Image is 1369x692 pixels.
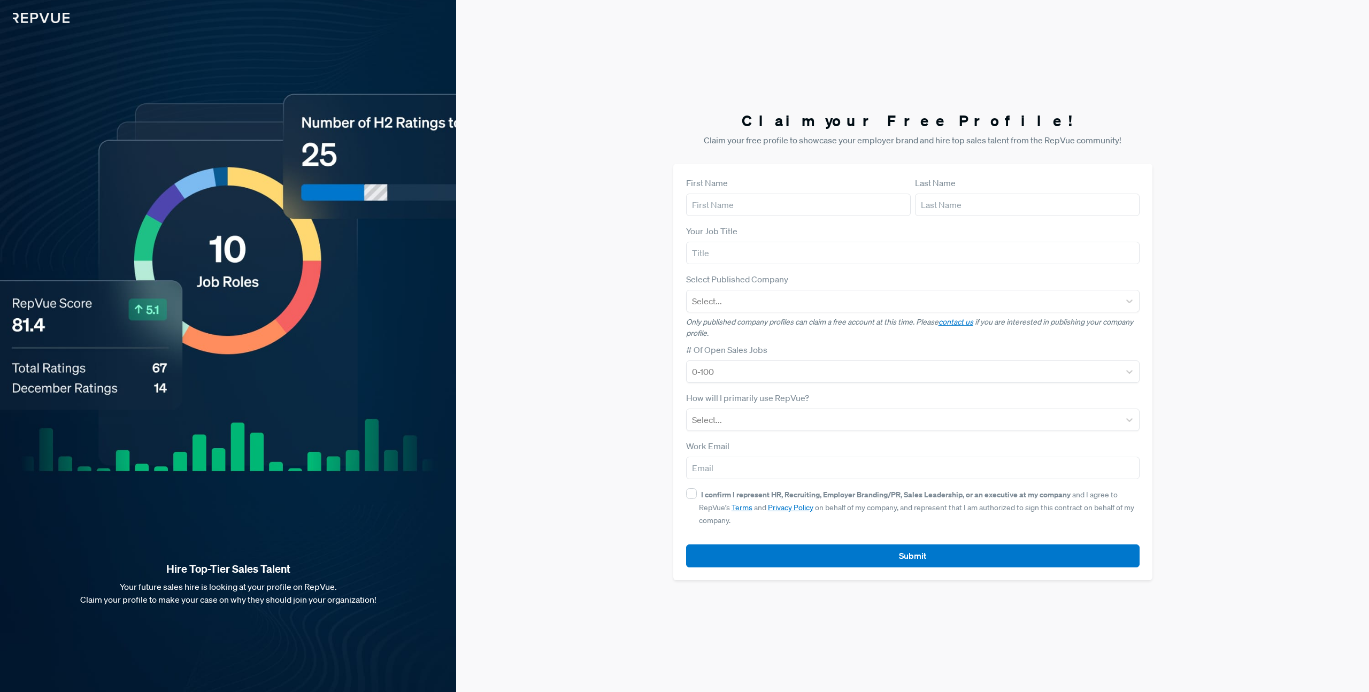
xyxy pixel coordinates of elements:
label: # Of Open Sales Jobs [686,343,767,356]
strong: Hire Top-Tier Sales Talent [17,562,439,576]
input: Email [686,457,1140,479]
p: Claim your free profile to showcase your employer brand and hire top sales talent from the RepVue... [673,134,1152,147]
input: Last Name [915,194,1140,216]
a: Terms [732,503,752,512]
input: First Name [686,194,911,216]
label: Select Published Company [686,273,788,286]
button: Submit [686,544,1140,567]
a: Privacy Policy [768,503,813,512]
p: Only published company profiles can claim a free account at this time. Please if you are interest... [686,317,1140,339]
label: Your Job Title [686,225,737,237]
a: contact us [939,317,973,327]
label: How will I primarily use RepVue? [686,391,809,404]
label: Last Name [915,176,956,189]
label: First Name [686,176,728,189]
strong: I confirm I represent HR, Recruiting, Employer Branding/PR, Sales Leadership, or an executive at ... [701,489,1071,499]
p: Your future sales hire is looking at your profile on RepVue. Claim your profile to make your case... [17,580,439,606]
input: Title [686,242,1140,264]
label: Work Email [686,440,729,452]
h3: Claim your Free Profile! [673,112,1152,130]
span: and I agree to RepVue’s and on behalf of my company, and represent that I am authorized to sign t... [699,490,1134,525]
